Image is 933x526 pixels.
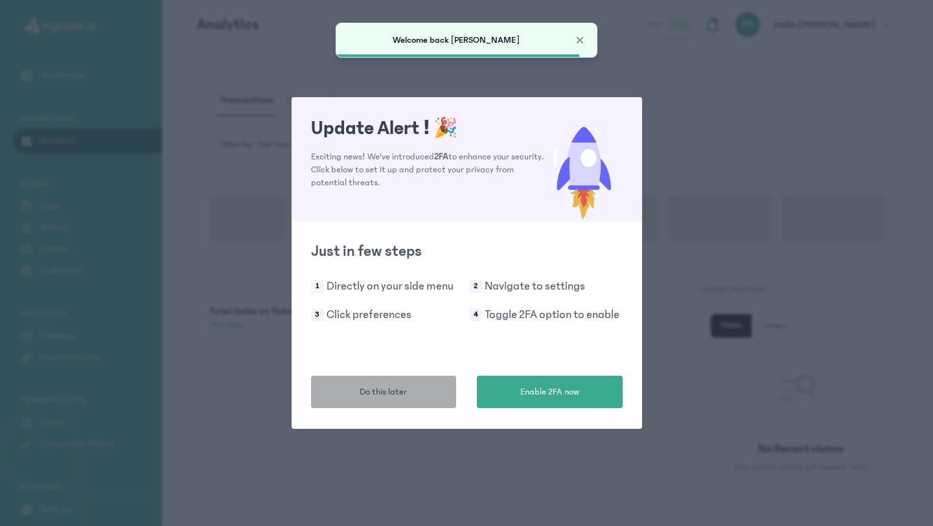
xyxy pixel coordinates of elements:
[520,385,579,399] span: Enable 2FA now
[393,35,520,45] span: Welcome back [PERSON_NAME]
[311,280,324,293] span: 1
[311,241,623,262] h2: Just in few steps
[311,308,324,321] span: 3
[469,308,482,321] span: 4
[573,34,586,47] button: Close
[434,152,448,162] span: 2FA
[311,117,545,140] h1: Update Alert !
[327,277,454,295] p: Directly on your side menu
[433,117,457,139] span: 🎉
[327,306,411,324] p: Click preferences
[485,277,585,295] p: Navigate to settings
[311,376,457,408] button: Do this later
[360,385,407,399] span: Do this later
[469,280,482,293] span: 2
[477,376,623,408] button: Enable 2FA now
[485,306,619,324] p: Toggle 2FA option to enable
[311,150,545,189] p: Exciting news! We've introduced to enhance your security. Click below to set it up and protect yo...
